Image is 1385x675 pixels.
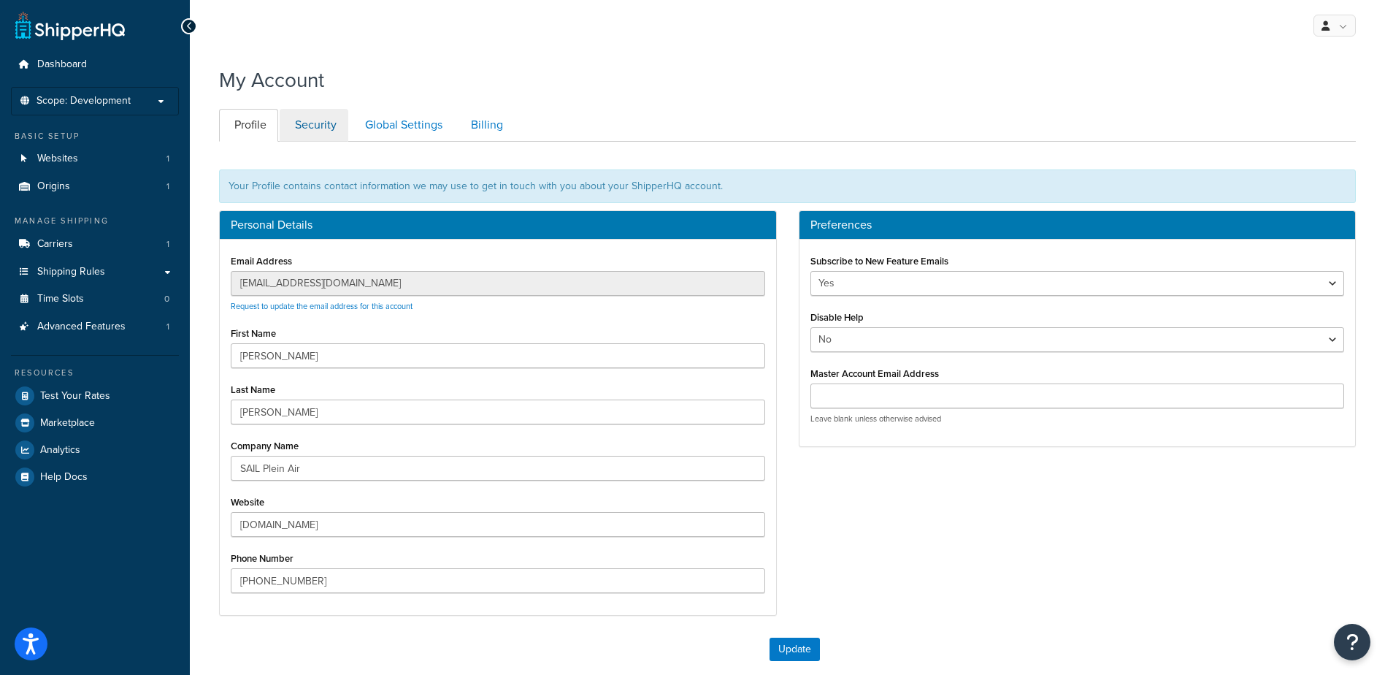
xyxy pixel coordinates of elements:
label: Website [231,497,264,508]
a: Carriers 1 [11,231,179,258]
div: Manage Shipping [11,215,179,227]
a: Advanced Features 1 [11,313,179,340]
div: Resources [11,367,179,379]
label: Last Name [231,384,275,395]
label: Disable Help [810,312,864,323]
span: Test Your Rates [40,390,110,403]
a: Help Docs [11,464,179,490]
span: Help Docs [40,471,88,484]
label: Email Address [231,256,292,267]
span: Marketplace [40,417,95,430]
li: Carriers [11,231,179,258]
label: Company Name [231,441,299,451]
span: Advanced Features [37,321,126,333]
h1: My Account [219,66,324,94]
label: Phone Number [231,553,294,564]
span: Websites [37,153,78,165]
span: 0 [164,293,169,305]
span: Scope: Development [37,95,131,107]
li: Advanced Features [11,313,179,340]
span: Carriers [37,238,73,251]
li: Websites [11,145,179,172]
a: ShipperHQ Home [15,11,125,40]
a: Analytics [11,437,179,463]
a: Time Slots 0 [11,286,179,313]
button: Open Resource Center [1334,624,1370,660]
span: 1 [166,238,169,251]
span: Time Slots [37,293,84,305]
div: Your Profile contains contact information we may use to get in touch with you about your ShipperH... [219,169,1356,203]
a: Shipping Rules [11,259,179,286]
span: 1 [166,321,169,333]
a: Origins 1 [11,173,179,200]
button: Update [770,638,820,661]
li: Time Slots [11,286,179,313]
span: 1 [166,153,169,165]
label: First Name [231,328,276,339]
li: Origins [11,173,179,200]
a: Security [280,109,348,142]
a: Test Your Rates [11,383,179,409]
a: Dashboard [11,51,179,78]
div: Basic Setup [11,130,179,142]
label: Subscribe to New Feature Emails [810,256,948,267]
span: Dashboard [37,58,87,71]
h3: Personal Details [231,218,765,232]
span: 1 [166,180,169,193]
span: Shipping Rules [37,266,105,278]
label: Master Account Email Address [810,368,939,379]
a: Request to update the email address for this account [231,300,413,312]
span: Analytics [40,444,80,457]
h3: Preferences [810,218,1345,232]
p: Leave blank unless otherwise advised [810,413,1345,424]
a: Profile [219,109,278,142]
a: Websites 1 [11,145,179,172]
span: Origins [37,180,70,193]
a: Billing [456,109,515,142]
a: Global Settings [350,109,454,142]
a: Marketplace [11,410,179,436]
